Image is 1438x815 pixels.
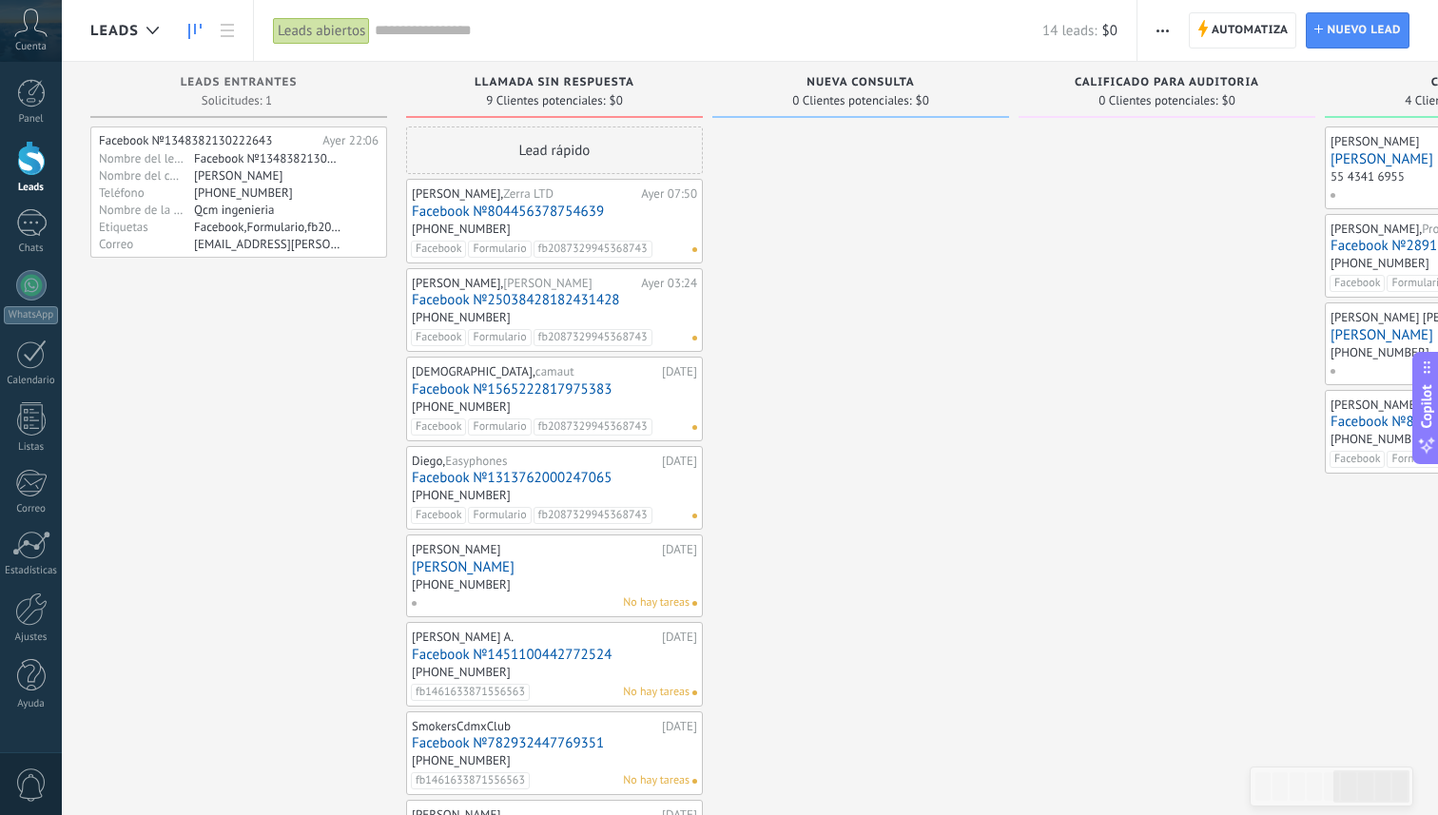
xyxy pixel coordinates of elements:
span: fb2087329945368743 [534,241,652,258]
div: SmokersCdmxClub [412,719,657,734]
span: No hay tareas [623,684,690,701]
a: Lista [211,12,243,49]
div: [PERSON_NAME] [412,542,657,557]
span: $0 [916,95,929,107]
div: Facebook №1348382130222643 [194,150,341,165]
span: $0 [1102,22,1117,40]
div: +524494537897 [194,184,341,200]
div: [DEMOGRAPHIC_DATA], [412,364,657,379]
div: Leads [4,182,59,194]
div: [PHONE_NUMBER] [412,576,511,592]
div: WhatsApp [4,306,58,324]
button: Más [1149,12,1176,49]
div: [PERSON_NAME], [412,276,636,291]
a: Facebook №1451100442772524 [412,647,697,663]
div: [PHONE_NUMBER] [412,398,511,415]
div: Enrique González C [194,167,341,183]
div: Lead rápido [406,126,703,174]
span: Solicitudes: 1 [202,95,272,107]
div: Nombre de la compañía [99,202,194,217]
div: Listas [4,441,59,454]
span: 14 leads: [1042,22,1097,40]
a: Facebook №782932447769351 [412,735,697,751]
span: No hay nada asignado [692,247,697,252]
span: No hay nada asignado [692,336,697,340]
span: fb1461633871556563 [411,772,530,789]
div: [PHONE_NUMBER] [1331,344,1429,360]
span: No hay tareas [623,594,690,611]
div: Llamada sin respuesta [416,76,693,92]
div: [PHONE_NUMBER] [412,221,511,237]
div: 55 4341 6955 [1331,168,1405,184]
span: Calificado para auditoria [1075,76,1259,89]
span: Zerra LTD [503,185,554,202]
span: Formulario [468,241,531,258]
span: Leads [90,22,139,40]
div: [DATE] [662,630,697,645]
div: Calendario [4,375,59,387]
div: Chats [4,243,59,255]
span: Facebook [411,418,466,436]
span: Cuenta [15,41,47,53]
div: Leads abiertos [273,17,370,45]
div: Nombre del contacto [99,167,194,183]
div: Facebook,Formulario,fb2087329945368743 [194,219,341,234]
span: Formulario [468,418,531,436]
div: Teléfono [99,184,194,200]
div: [PHONE_NUMBER] [1331,431,1429,447]
span: Facebook [411,507,466,524]
span: 0 Clientes potenciales: [792,95,911,107]
span: No hay nada asignado [692,601,697,606]
span: [PERSON_NAME] [503,275,592,291]
span: Automatiza [1212,13,1289,48]
a: [PERSON_NAME] [412,559,697,575]
span: Facebook [411,329,466,346]
span: Nueva consulta [806,76,914,89]
div: [PERSON_NAME], [412,186,636,202]
div: [PHONE_NUMBER] [1331,255,1429,271]
div: Nombre del lead [99,150,194,165]
div: Diego, [412,454,657,469]
div: Ayuda [4,698,59,710]
span: fb2087329945368743 [534,507,652,524]
a: Facebook №1313762000247065 [412,470,697,486]
span: Formulario [468,507,531,524]
span: Easyphones [445,453,507,469]
span: camaut [535,363,574,379]
div: Etiquetas [99,219,194,234]
span: Leads Entrantes [181,76,298,89]
a: Leads [179,12,211,49]
span: Copilot [1417,384,1436,428]
div: Calificado para auditoria [1028,76,1306,92]
span: No hay nada asignado [692,690,697,695]
div: Ayer 03:24 [641,276,697,291]
div: [DATE] [662,719,697,734]
div: Ayer 07:50 [641,186,697,202]
span: fb2087329945368743 [534,418,652,436]
div: [PHONE_NUMBER] [412,752,511,768]
span: fb2087329945368743 [534,329,652,346]
div: [PHONE_NUMBER] [412,487,511,503]
span: Facebook [411,241,466,258]
span: Llamada sin respuesta [475,76,634,89]
a: Nuevo lead [1306,12,1409,49]
div: [DATE] [662,364,697,379]
span: No hay tareas [623,772,690,789]
div: [DATE] [662,454,697,469]
span: $0 [1222,95,1235,107]
div: [PHONE_NUMBER] [412,309,511,325]
a: Facebook №804456378754639 [412,204,697,220]
div: Facebook №1348382130222643 [99,133,316,148]
div: [PERSON_NAME] A. [412,630,657,645]
span: Facebook [1330,275,1385,292]
div: Correo [4,503,59,515]
a: Facebook №1565222817975383 [412,381,697,398]
div: Enrique3.gonzalez@gmaul.com [194,236,341,251]
div: [PHONE_NUMBER] [412,664,511,680]
div: Leads Entrantes [100,76,378,92]
span: Formulario [468,329,531,346]
span: $0 [610,95,623,107]
span: fb1461633871556563 [411,684,530,701]
div: Qcm ingenieria [194,202,341,217]
div: Correo [99,236,194,251]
